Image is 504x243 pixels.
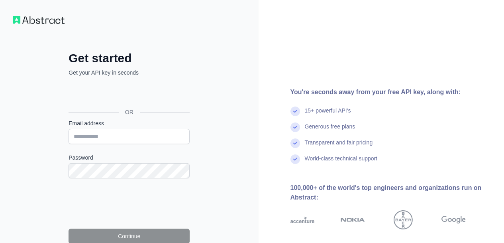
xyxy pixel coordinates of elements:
[69,188,190,219] iframe: reCAPTCHA
[290,107,300,116] img: check mark
[290,210,315,229] img: accenture
[69,119,190,127] label: Email address
[441,210,466,229] img: google
[394,210,413,229] img: bayer
[290,87,492,97] div: You're seconds away from your free API key, along with:
[69,69,190,77] p: Get your API key in seconds
[341,210,365,229] img: nokia
[290,138,300,148] img: check mark
[290,183,492,202] div: 100,000+ of the world's top engineers and organizations run on Abstract:
[305,154,378,170] div: World-class technical support
[69,154,190,162] label: Password
[290,122,300,132] img: check mark
[69,51,190,65] h2: Get started
[305,138,373,154] div: Transparent and fair pricing
[13,16,65,24] img: Workflow
[119,108,140,116] span: OR
[65,85,192,103] iframe: Sign in with Google Button
[305,107,351,122] div: 15+ powerful API's
[290,154,300,164] img: check mark
[305,122,355,138] div: Generous free plans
